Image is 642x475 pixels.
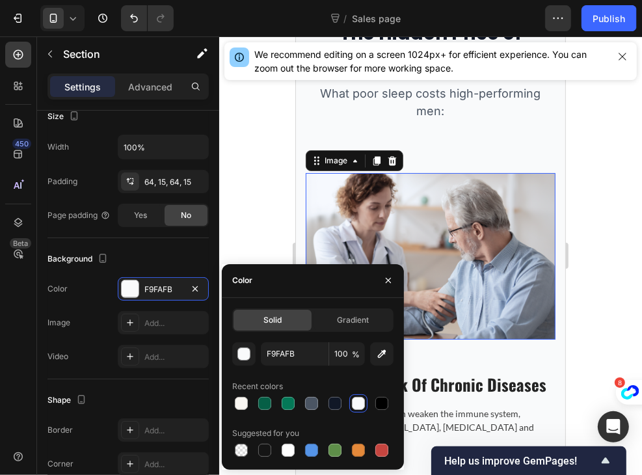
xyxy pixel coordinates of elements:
div: Color [232,275,252,286]
div: Width [47,141,69,153]
div: Image [47,317,70,329]
div: 64, 15, 64, 15 [144,176,206,188]
button: Publish [582,5,636,31]
span: Sales page [353,12,401,25]
p: Settings [64,80,101,94]
span: / [344,12,347,25]
span: No [181,210,191,221]
p: Section [63,46,170,62]
div: Undo/Redo [121,5,174,31]
div: Video [47,351,68,362]
div: Color [47,283,68,295]
div: Add... [144,318,206,329]
span: Help us improve GemPages! [444,455,598,467]
div: Open Intercom Messenger [598,411,629,442]
div: Corner [47,458,74,470]
div: Image [26,118,54,130]
div: Beta [10,238,31,249]
div: Background [47,251,111,268]
img: Alt Image [10,137,260,303]
button: Show survey - Help us improve GemPages! [444,453,613,468]
div: Border [47,424,73,436]
div: F9FAFB [144,284,182,295]
input: Auto [118,135,208,159]
div: Recent colors [232,381,283,392]
div: Page padding [47,210,111,221]
input: Eg: FFFFFF [261,342,328,366]
span: Solid [263,314,282,326]
div: Add... [144,425,206,437]
span: Yes [134,210,147,221]
div: Add... [144,351,206,363]
div: Add... [144,459,206,470]
span: % [352,349,360,360]
p: Long-term sleep loss can weaken the immune system, inflammation, [MEDICAL_DATA], [MEDICAL_DATA] a... [11,370,258,411]
p: What poor sleep costs high-performing men: [11,48,258,83]
div: Padding [47,176,77,187]
p: Advanced [128,80,172,94]
div: We recommend editing on a screen 1024px+ for efficient experience. You can zoom out the browser f... [254,47,608,75]
iframe: Design area [296,36,565,475]
div: Shape [47,392,89,409]
div: Suggested for you [232,428,299,439]
div: Publish [593,12,625,25]
div: 450 [12,139,31,149]
p: Increased Risk Of Chronic Diseases [11,336,258,360]
div: Size [47,108,82,126]
span: Gradient [338,314,369,326]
